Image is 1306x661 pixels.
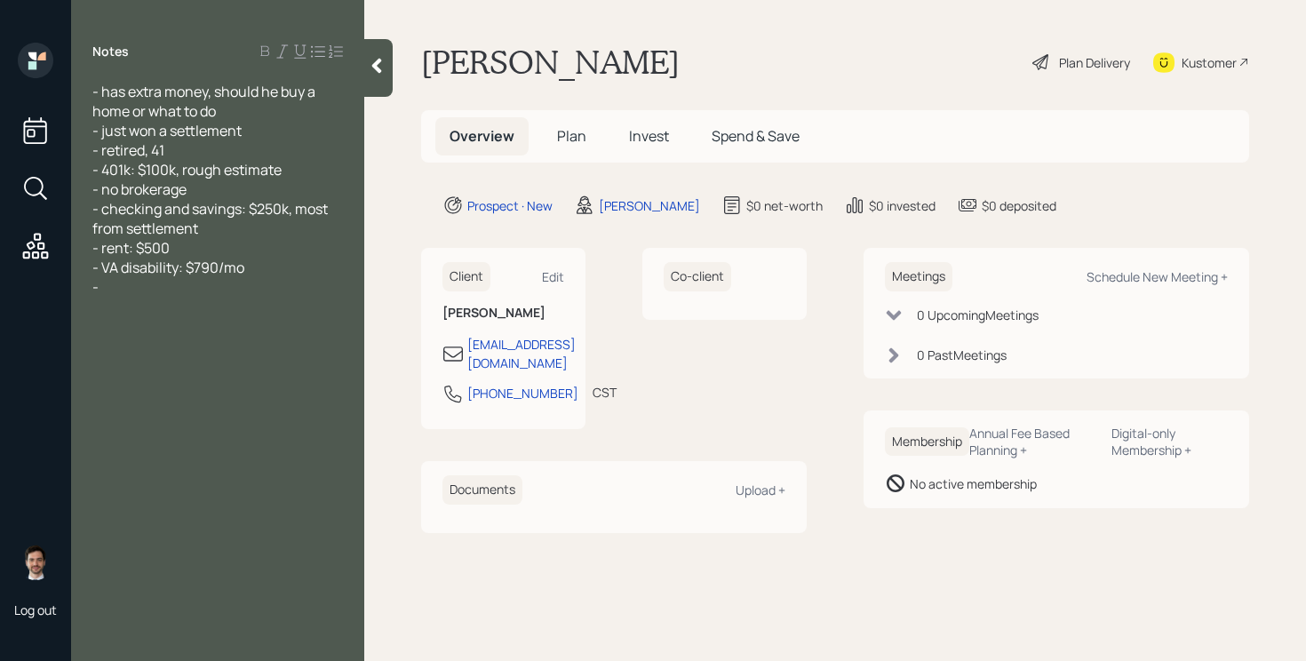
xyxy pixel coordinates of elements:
[450,126,514,146] span: Overview
[746,196,823,215] div: $0 net-worth
[1111,425,1228,458] div: Digital-only Membership +
[442,475,522,505] h6: Documents
[92,277,99,297] span: -
[92,238,170,258] span: - rent: $500
[92,160,282,179] span: - 401k: $100k, rough estimate
[421,43,680,82] h1: [PERSON_NAME]
[629,126,669,146] span: Invest
[92,179,187,199] span: - no brokerage
[467,384,578,402] div: [PHONE_NUMBER]
[18,545,53,580] img: jonah-coleman-headshot.png
[917,306,1039,324] div: 0 Upcoming Meeting s
[664,262,731,291] h6: Co-client
[92,199,330,238] span: - checking and savings: $250k, most from settlement
[599,196,700,215] div: [PERSON_NAME]
[969,425,1097,458] div: Annual Fee Based Planning +
[910,474,1037,493] div: No active membership
[442,262,490,291] h6: Client
[593,383,617,402] div: CST
[869,196,936,215] div: $0 invested
[917,346,1007,364] div: 0 Past Meeting s
[92,121,242,140] span: - just won a settlement
[92,43,129,60] label: Notes
[92,140,164,160] span: - retired, 41
[467,335,576,372] div: [EMAIL_ADDRESS][DOMAIN_NAME]
[467,196,553,215] div: Prospect · New
[542,268,564,285] div: Edit
[885,427,969,457] h6: Membership
[92,258,244,277] span: - VA disability: $790/mo
[885,262,952,291] h6: Meetings
[442,306,564,321] h6: [PERSON_NAME]
[14,601,57,618] div: Log out
[712,126,800,146] span: Spend & Save
[982,196,1056,215] div: $0 deposited
[1059,53,1130,72] div: Plan Delivery
[557,126,586,146] span: Plan
[1182,53,1237,72] div: Kustomer
[736,482,785,498] div: Upload +
[1087,268,1228,285] div: Schedule New Meeting +
[92,82,318,121] span: - has extra money, should he buy a home or what to do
